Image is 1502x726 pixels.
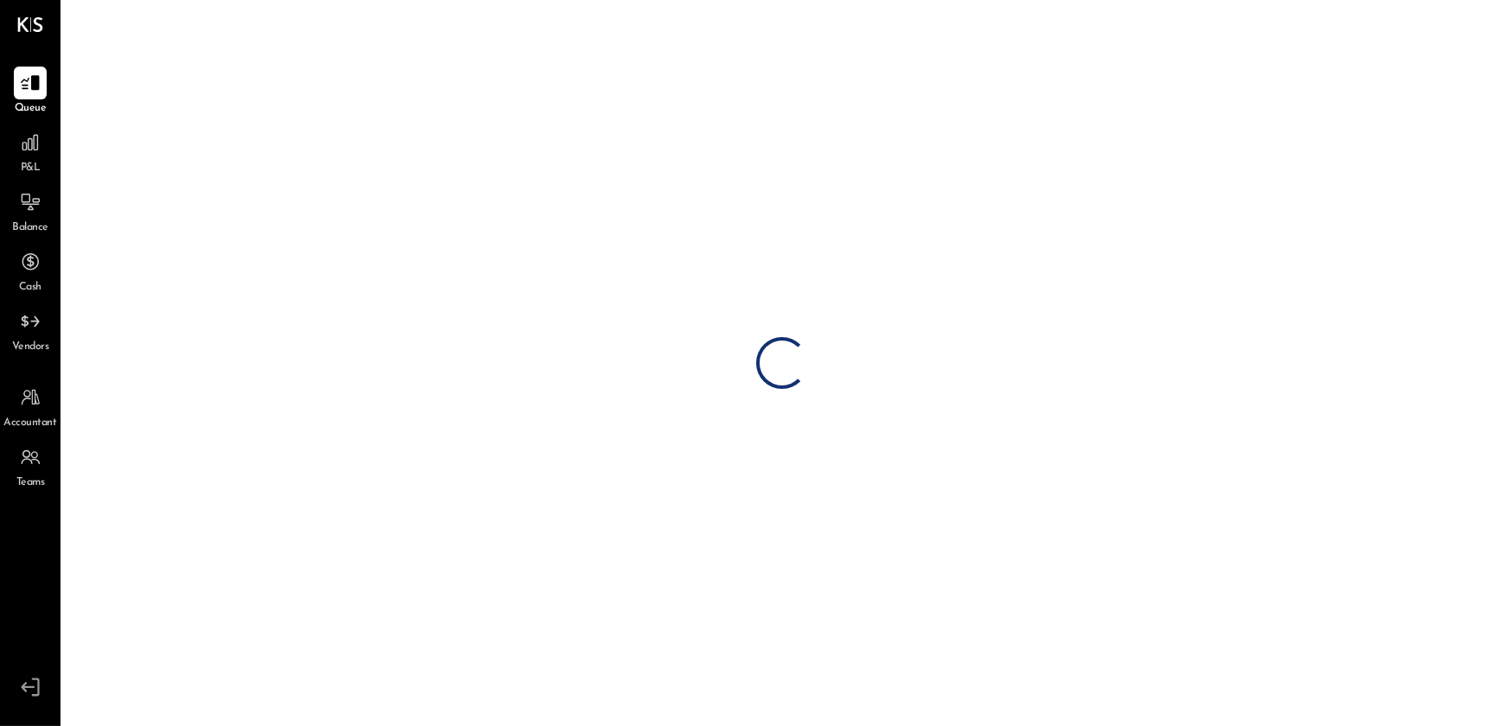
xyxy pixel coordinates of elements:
[19,280,41,296] span: Cash
[1,126,60,176] a: P&L
[12,340,49,355] span: Vendors
[21,161,41,176] span: P&L
[4,416,57,431] span: Accountant
[12,220,48,236] span: Balance
[1,245,60,296] a: Cash
[1,441,60,491] a: Teams
[1,186,60,236] a: Balance
[1,305,60,355] a: Vendors
[1,67,60,117] a: Queue
[1,381,60,431] a: Accountant
[15,101,47,117] span: Queue
[16,475,45,491] span: Teams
